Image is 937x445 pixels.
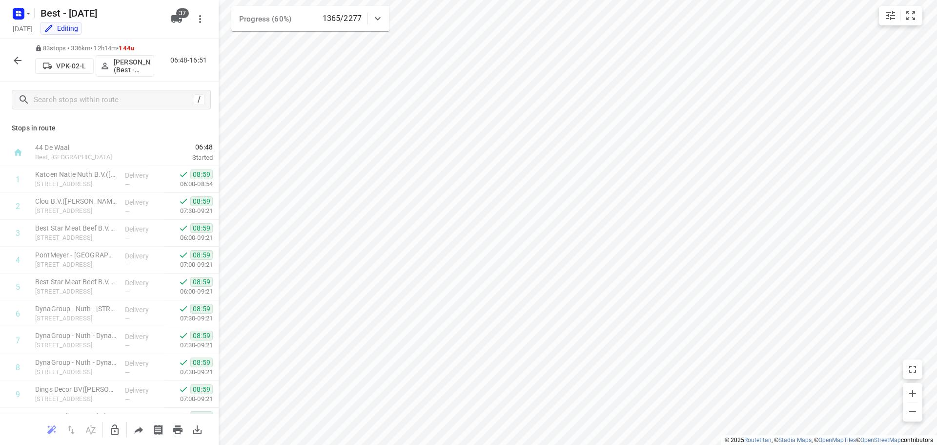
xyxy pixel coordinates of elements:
[323,13,362,24] p: 1365/2277
[125,197,161,207] p: Delivery
[12,123,207,133] p: Stops in route
[179,384,188,394] svg: Done
[35,223,117,233] p: Best Star Meat Beef B.V.(Roland Moederscheim)
[190,304,213,314] span: 08:59
[35,331,117,340] p: DynaGroup - Nuth - Dynafix Repair - Daelderweg 21(Cindy van Tienen Rutters )
[190,277,213,287] span: 08:59
[179,223,188,233] svg: Done
[190,223,213,233] span: 08:59
[190,170,213,179] span: 08:59
[56,62,86,70] p: VPK-02-L
[190,358,213,367] span: 08:59
[44,23,78,33] div: You are currently in edit mode.
[125,385,161,395] p: Delivery
[125,412,161,422] p: Delivery
[35,152,137,162] p: Best, [GEOGRAPHIC_DATA]
[125,315,130,322] span: —
[125,251,161,261] p: Delivery
[148,153,213,163] p: Started
[35,411,117,421] p: SGI Compliance Nederland - Nuth(Resie Essers)
[190,250,213,260] span: 08:59
[16,363,20,372] div: 8
[164,233,213,243] p: 06:00-09:21
[16,175,20,184] div: 1
[35,233,117,243] p: [STREET_ADDRESS]
[125,181,130,188] span: —
[125,170,161,180] p: Delivery
[125,261,130,269] span: —
[16,229,20,238] div: 3
[35,358,117,367] p: DynaGroup - Nuth - Dynalogic Benelux BV - Daelderweg 21(Cindy van Tienen Rutters )
[190,196,213,206] span: 08:59
[35,384,117,394] p: Dings Decor BV(Lydia Quaedackers)
[148,424,168,434] span: Print shipping labels
[16,255,20,265] div: 4
[190,384,213,394] span: 08:59
[125,342,130,349] span: —
[881,6,900,25] button: Map settings
[35,44,154,53] p: 83 stops • 336km • 12h14m
[34,92,194,107] input: Search stops within route
[231,6,389,31] div: Progress (60%)1365/2277
[879,6,922,25] div: small contained button group
[194,94,204,105] div: /
[125,359,161,368] p: Delivery
[125,278,161,288] p: Delivery
[179,304,188,314] svg: Done
[35,170,117,179] p: Katoen Natie Nuth B.V.(Roger Driessen)
[35,314,117,323] p: [STREET_ADDRESS]
[164,314,213,323] p: 07:30-09:21
[239,15,291,23] span: Progress (60%)
[16,202,20,211] div: 2
[35,260,117,270] p: [STREET_ADDRESS]
[61,424,81,434] span: Reverse route
[170,55,211,65] p: 06:48-16:51
[35,250,117,260] p: PontMeyer - Limburg(Peter van Dijke)
[125,234,130,242] span: —
[164,394,213,404] p: 07:00-09:21
[179,411,188,421] svg: Done
[119,44,134,52] span: 144u
[778,437,812,444] a: Stadia Maps
[16,282,20,292] div: 5
[179,358,188,367] svg: Done
[125,332,161,341] p: Delivery
[148,142,213,152] span: 06:48
[860,437,901,444] a: OpenStreetMap
[190,331,213,340] span: 08:59
[125,369,130,376] span: —
[35,277,117,287] p: Best Star Meat Beef B.V.(Roland Moederscheim)
[9,23,37,34] h5: [DATE]
[35,394,117,404] p: [STREET_ADDRESS]
[96,55,154,77] button: [PERSON_NAME] (Best - ZZP)
[725,437,933,444] li: © 2025 , © , © © contributors
[179,170,188,179] svg: Done
[168,424,187,434] span: Print route
[81,424,101,434] span: Sort by time window
[125,208,130,215] span: —
[37,5,163,21] h5: Best - [DATE]
[16,309,20,318] div: 6
[167,9,186,29] button: 37
[176,8,189,18] span: 37
[179,277,188,287] svg: Done
[35,340,117,350] p: [STREET_ADDRESS]
[190,9,210,29] button: More
[125,396,130,403] span: —
[164,206,213,216] p: 07:30-09:21
[35,58,94,74] button: VPK-02-L
[42,424,61,434] span: Reoptimize route
[114,58,150,74] p: Wassim El Kadmiri (Best - ZZP)
[164,287,213,297] p: 06:00-09:21
[179,331,188,340] svg: Done
[125,305,161,315] p: Delivery
[818,437,856,444] a: OpenMapTiles
[179,250,188,260] svg: Done
[744,437,772,444] a: Routetitan
[179,196,188,206] svg: Done
[35,206,117,216] p: [STREET_ADDRESS]
[164,367,213,377] p: 07:30-09:21
[35,179,117,189] p: [STREET_ADDRESS]
[35,196,117,206] p: Clou B.V.([PERSON_NAME])
[35,304,117,314] p: DynaGroup - Nuth - Daelderweg 21(Receptie)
